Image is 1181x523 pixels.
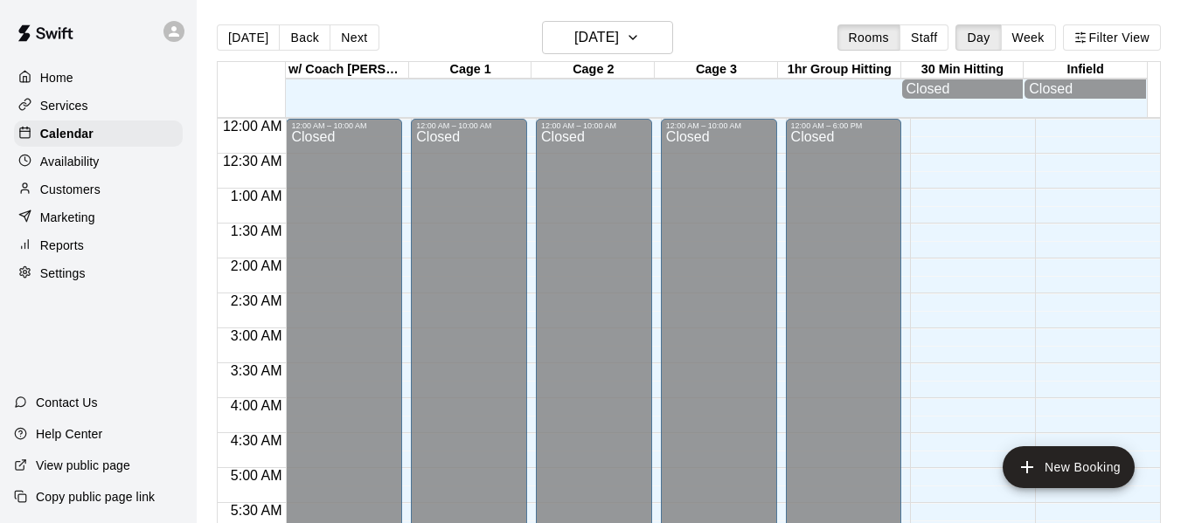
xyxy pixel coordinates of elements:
a: Settings [14,260,183,286]
div: 1hr Group Hitting [778,62,901,79]
span: 2:30 AM [226,293,287,308]
button: Rooms [837,24,900,51]
p: Home [40,69,73,86]
div: 12:00 AM – 10:00 AM [666,121,772,130]
div: 12:00 AM – 10:00 AM [416,121,522,130]
div: Cage 2 [531,62,655,79]
h6: [DATE] [574,25,619,50]
p: Customers [40,181,101,198]
span: 5:00 AM [226,468,287,483]
div: 12:00 AM – 6:00 PM [791,121,897,130]
div: 12:00 AM – 10:00 AM [541,121,647,130]
div: Cage 1 [409,62,532,79]
p: Calendar [40,125,94,142]
p: Contact Us [36,394,98,411]
a: Availability [14,148,183,175]
div: Closed [907,81,1019,97]
p: Reports [40,237,84,254]
button: Week [1001,24,1056,51]
a: Reports [14,232,183,258]
div: 30 Min Hitting [901,62,1025,79]
span: 12:30 AM [219,154,287,169]
button: Filter View [1063,24,1161,51]
p: Copy public page link [36,488,155,506]
span: 5:30 AM [226,503,287,518]
button: add [1003,446,1135,488]
div: Infield [1024,62,1147,79]
p: Services [40,97,88,114]
span: 3:30 AM [226,363,287,378]
span: 1:00 AM [226,189,287,203]
button: Staff [900,24,949,51]
button: [DATE] [217,24,280,51]
p: Help Center [36,425,102,443]
div: w/ Coach [PERSON_NAME] [286,62,409,79]
button: Next [330,24,379,51]
a: Calendar [14,120,183,147]
p: Availability [40,153,100,170]
p: Settings [40,265,86,282]
span: 1:30 AM [226,224,287,238]
span: 4:30 AM [226,433,287,448]
button: Day [955,24,1001,51]
a: Customers [14,176,183,203]
div: 12:00 AM – 10:00 AM [291,121,397,130]
a: Services [14,93,183,119]
a: Marketing [14,204,183,231]
div: Closed [1029,81,1142,97]
div: Cage 3 [655,62,778,79]
button: Back [279,24,330,51]
p: Marketing [40,209,95,226]
p: View public page [36,457,130,474]
span: 4:00 AM [226,398,287,413]
a: Home [14,65,183,91]
span: 12:00 AM [219,119,287,134]
span: 2:00 AM [226,258,287,273]
span: 3:00 AM [226,328,287,343]
button: [DATE] [542,21,673,54]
